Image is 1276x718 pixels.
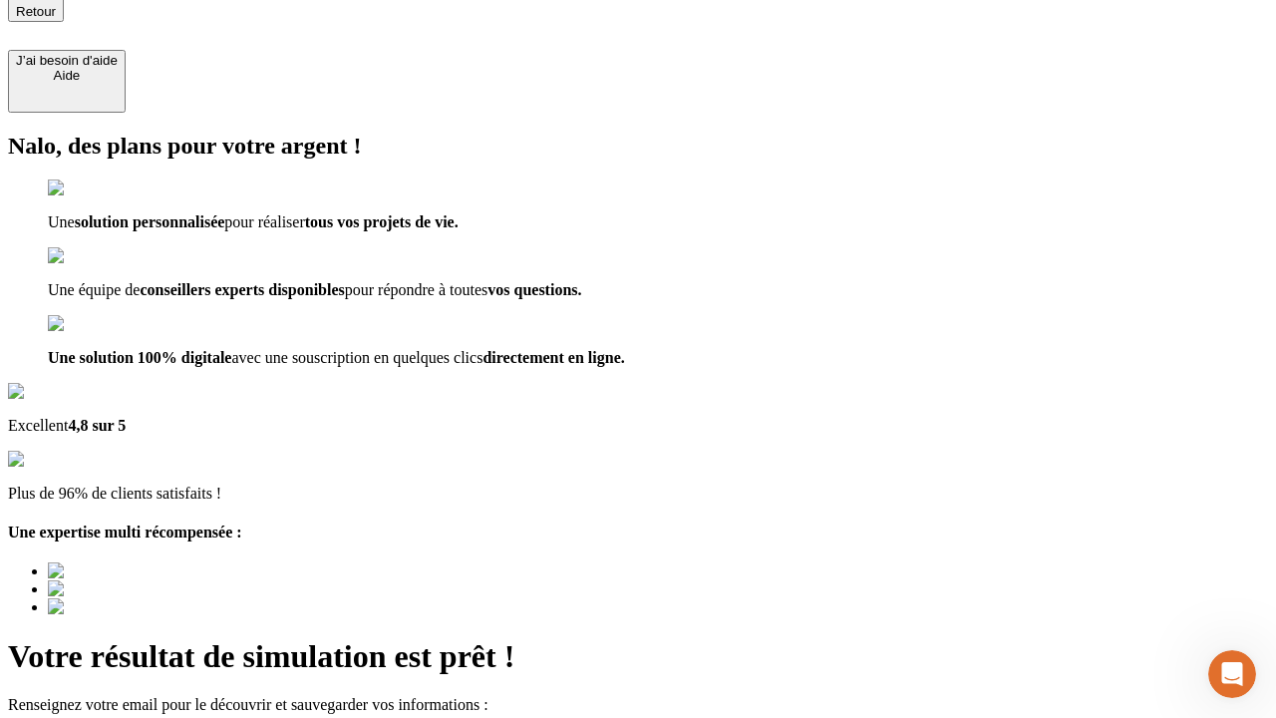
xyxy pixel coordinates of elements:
[8,417,126,434] span: Excellent
[140,281,344,298] strong: conseillers experts disponibles
[8,524,1268,541] h4: Une expertise multi récompensée :
[48,349,625,366] span: avec une souscription en quelques clics
[48,213,459,230] span: Une pour réaliser
[8,451,107,469] img: reviews stars
[8,485,1268,503] p: Plus de 96% de clients satisfaits !
[305,213,459,230] strong: tous vos projets de vie.
[1208,650,1256,698] iframe: Intercom live chat
[8,133,1268,160] h2: Nalo, des plans pour votre argent !
[8,638,1268,675] h1: Votre résultat de simulation est prêt !
[8,383,124,401] img: Google Review
[8,50,126,113] button: J’ai besoin d'aideAide
[48,247,134,265] img: checkmark
[48,179,134,197] img: checkmark
[487,281,581,298] strong: vos questions.
[48,281,582,298] span: Une équipe de pour répondre à toutes
[16,68,118,83] div: Aide
[68,417,126,434] strong: 4,8 sur 5
[482,349,624,366] strong: directement en ligne.
[8,696,1268,714] p: Renseignez votre email pour le découvrir et sauvegarder vos informations :
[48,315,134,333] img: checkmark
[48,349,231,366] strong: Une solution 100% digitale
[75,213,225,230] strong: solution personnalisée
[48,580,232,598] img: Best savings advice award
[48,598,232,616] img: Best savings advice award
[16,4,56,19] span: Retour
[48,562,232,580] img: Best savings advice award
[16,53,118,68] div: J’ai besoin d'aide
